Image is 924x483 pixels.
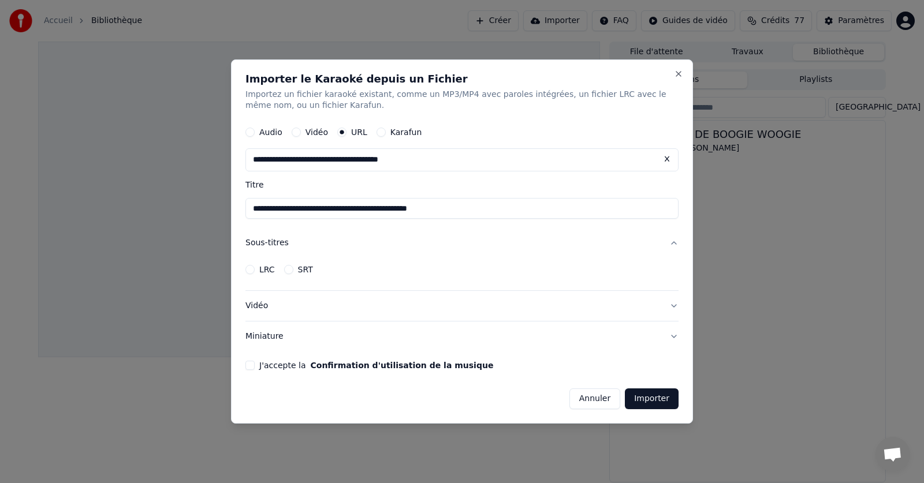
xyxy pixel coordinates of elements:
button: Vidéo [245,291,679,321]
button: Annuler [569,388,620,409]
h2: Importer le Karaoké depuis un Fichier [245,74,679,84]
label: SRT [298,265,313,274]
button: J'accepte la [310,361,493,369]
label: URL [351,129,367,137]
label: J'accepte la [259,361,493,369]
button: Miniature [245,321,679,351]
label: Karafun [390,129,422,137]
label: Titre [245,181,679,189]
button: Importer [625,388,679,409]
label: Audio [259,129,282,137]
div: Sous-titres [245,258,679,290]
p: Importez un fichier karaoké existant, comme un MP3/MP4 avec paroles intégrées, un fichier LRC ave... [245,89,679,112]
label: LRC [259,265,275,274]
label: Vidéo [305,129,328,137]
button: Sous-titres [245,229,679,259]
